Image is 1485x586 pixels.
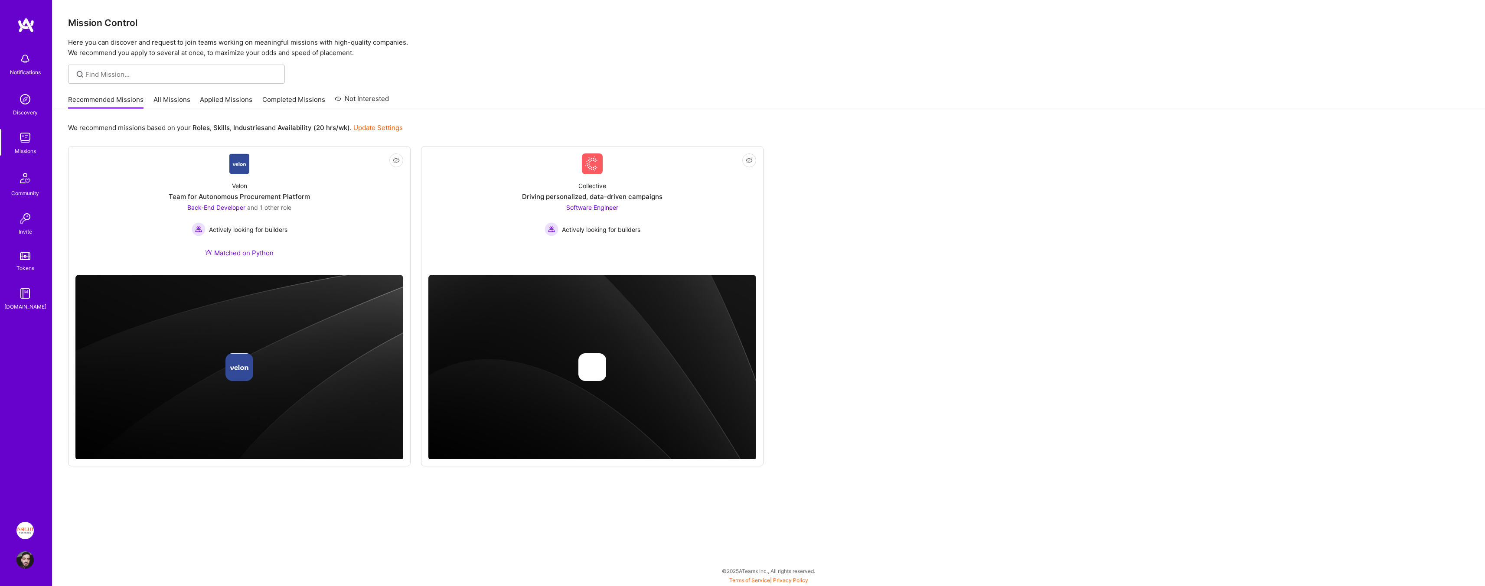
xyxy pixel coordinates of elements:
[15,146,36,156] div: Missions
[68,37,1469,58] p: Here you can discover and request to join teams working on meaningful missions with high-quality ...
[68,95,144,109] a: Recommended Missions
[562,225,640,234] span: Actively looking for builders
[4,302,46,311] div: [DOMAIN_NAME]
[169,192,310,201] div: Team for Autonomous Procurement Platform
[247,204,291,211] span: and 1 other role
[578,353,606,381] img: Company logo
[773,577,808,583] a: Privacy Policy
[20,252,30,260] img: tokens
[566,204,618,211] span: Software Engineer
[209,225,287,234] span: Actively looking for builders
[17,17,35,33] img: logo
[187,204,245,211] span: Back-End Developer
[14,551,36,569] a: User Avatar
[16,522,34,539] img: Insight Partners: Data & AI - Sourcing
[85,70,278,79] input: Find Mission...
[192,222,206,236] img: Actively looking for builders
[393,157,400,164] i: icon EyeClosed
[225,353,253,381] img: Company logo
[233,124,264,132] b: Industries
[16,264,34,273] div: Tokens
[229,153,250,174] img: Company Logo
[232,181,247,190] div: Velon
[205,249,212,256] img: Ateam Purple Icon
[11,189,39,198] div: Community
[200,95,252,109] a: Applied Missions
[582,153,603,174] img: Company Logo
[213,124,230,132] b: Skills
[10,68,41,77] div: Notifications
[52,560,1485,582] div: © 2025 ATeams Inc., All rights reserved.
[15,168,36,189] img: Community
[68,17,1469,28] h3: Mission Control
[68,123,403,132] p: We recommend missions based on your , , and .
[746,157,753,164] i: icon EyeClosed
[262,95,325,109] a: Completed Missions
[153,95,190,109] a: All Missions
[16,50,34,68] img: bell
[729,577,808,583] span: |
[75,275,403,460] img: cover
[193,124,210,132] b: Roles
[13,108,38,117] div: Discovery
[428,275,756,460] img: cover
[19,227,32,236] div: Invite
[205,248,274,257] div: Matched on Python
[729,577,770,583] a: Terms of Service
[578,181,606,190] div: Collective
[277,124,350,132] b: Availability (20 hrs/wk)
[545,222,558,236] img: Actively looking for builders
[353,124,403,132] a: Update Settings
[16,210,34,227] img: Invite
[522,192,663,201] div: Driving personalized, data-driven campaigns
[428,153,756,268] a: Company LogoCollectiveDriving personalized, data-driven campaignsSoftware Engineer Actively looki...
[14,522,36,539] a: Insight Partners: Data & AI - Sourcing
[75,69,85,79] i: icon SearchGrey
[16,551,34,569] img: User Avatar
[335,94,389,109] a: Not Interested
[16,91,34,108] img: discovery
[75,153,403,268] a: Company LogoVelonTeam for Autonomous Procurement PlatformBack-End Developer and 1 other roleActiv...
[16,285,34,302] img: guide book
[16,129,34,146] img: teamwork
